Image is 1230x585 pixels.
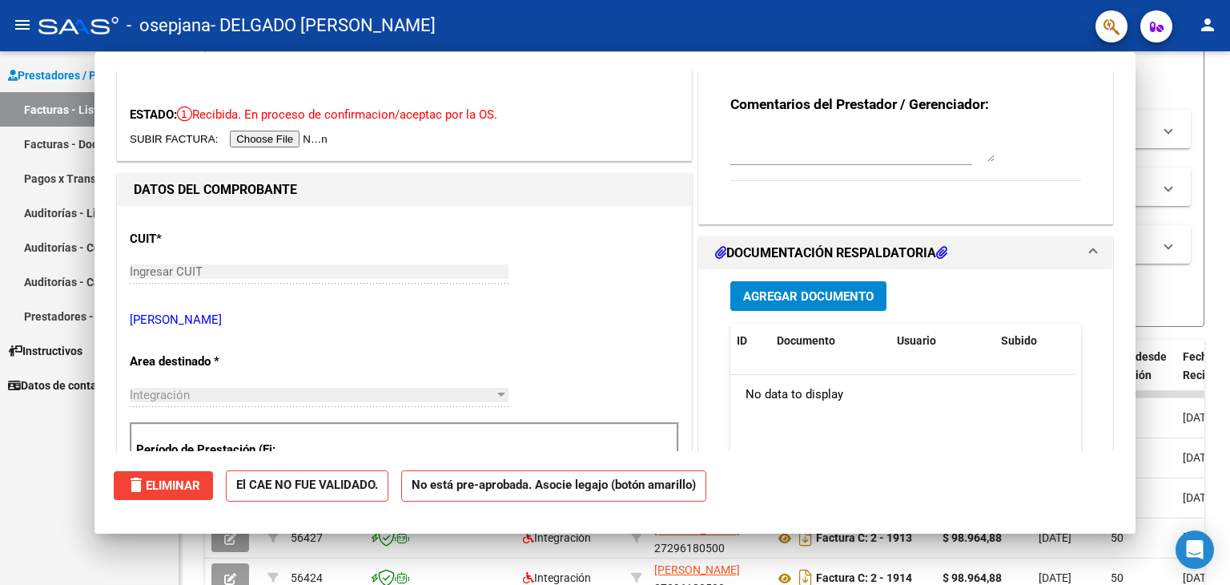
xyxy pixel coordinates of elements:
[1183,491,1216,504] span: [DATE]
[130,230,295,248] p: CUIT
[523,531,591,544] span: Integración
[1111,531,1123,544] span: 50
[1198,15,1217,34] mat-icon: person
[134,182,297,197] strong: DATOS DEL COMPROBANTE
[1183,350,1228,381] span: Fecha Recibido
[1039,531,1071,544] span: [DATE]
[114,471,213,500] button: Eliminar
[226,470,388,502] strong: El CAE NO FUE VALIDADO.
[127,478,200,493] span: Eliminar
[890,324,995,358] datatable-header-cell: Usuario
[743,289,874,304] span: Agregar Documento
[737,334,747,347] span: ID
[8,377,113,394] span: Datos de contacto
[291,571,323,584] span: 56424
[730,281,886,311] button: Agregar Documento
[995,324,1075,358] datatable-header-cell: Subido
[795,525,816,551] i: Descargar documento
[816,572,912,585] strong: Factura C: 2 - 1914
[136,441,297,477] p: Período de Prestación (Ej: 202305 para Mayo 2023
[291,531,323,544] span: 56427
[770,324,890,358] datatable-header-cell: Documento
[1104,340,1176,410] datatable-header-cell: Días desde Emisión
[699,237,1112,269] mat-expansion-panel-header: DOCUMENTACIÓN RESPALDATORIA
[211,8,436,43] span: - DELGADO [PERSON_NAME]
[897,334,936,347] span: Usuario
[523,571,591,584] span: Integración
[654,563,740,576] span: [PERSON_NAME]
[130,388,190,402] span: Integración
[1075,324,1155,358] datatable-header-cell: Acción
[1176,531,1214,569] div: Open Intercom Messenger
[730,375,1075,415] div: No data to display
[1111,350,1167,381] span: Días desde Emisión
[177,107,497,122] span: Recibida. En proceso de confirmacion/aceptac por la OS.
[816,532,912,545] strong: Factura C: 2 - 1913
[130,311,679,329] p: [PERSON_NAME]
[401,470,706,502] strong: No está pre-aprobada. Asocie legajo (botón amarillo)
[130,353,295,371] p: Area destinado *
[8,67,154,84] span: Prestadores / Proveedores
[654,523,740,536] span: [PERSON_NAME]
[730,324,770,358] datatable-header-cell: ID
[715,244,947,263] h1: DOCUMENTACIÓN RESPALDATORIA
[730,96,989,112] strong: Comentarios del Prestador / Gerenciador:
[127,475,146,494] mat-icon: delete
[127,8,211,43] span: - osepjana
[8,342,82,360] span: Instructivos
[1183,571,1216,584] span: [DATE]
[699,69,1112,224] div: COMENTARIOS
[13,15,32,34] mat-icon: menu
[1183,451,1216,464] span: [DATE]
[130,107,177,122] span: ESTADO:
[943,571,1002,584] strong: $ 98.964,88
[1039,571,1071,584] span: [DATE]
[1001,334,1037,347] span: Subido
[1111,571,1123,584] span: 50
[777,334,835,347] span: Documento
[943,531,1002,544] strong: $ 98.964,88
[654,521,762,555] div: 27296180500
[1183,411,1216,424] span: [DATE]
